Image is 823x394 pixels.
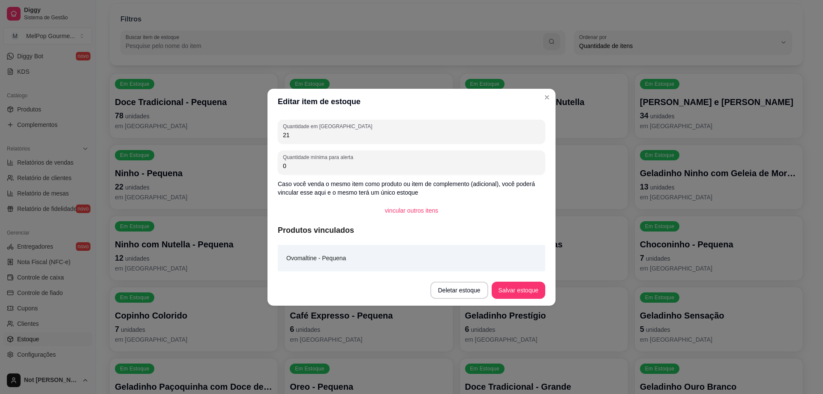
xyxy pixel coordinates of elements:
[283,162,540,170] input: Quantidade mínima para alerta
[378,202,445,219] button: vincular outros itens
[283,131,540,139] input: Quantidade em estoque
[540,90,554,104] button: Close
[283,123,375,130] label: Quantidade em [GEOGRAPHIC_DATA]
[492,282,545,299] button: Salvar estoque
[286,253,346,263] article: Ovomaltine - Pequena
[430,282,488,299] button: Deletar estoque
[283,153,356,161] label: Quantidade mínima para alerta
[278,180,545,197] p: Caso você venda o mesmo item como produto ou item de complemento (adicional), você poderá vincula...
[278,224,545,236] article: Produtos vinculados
[267,89,556,114] header: Editar item de estoque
